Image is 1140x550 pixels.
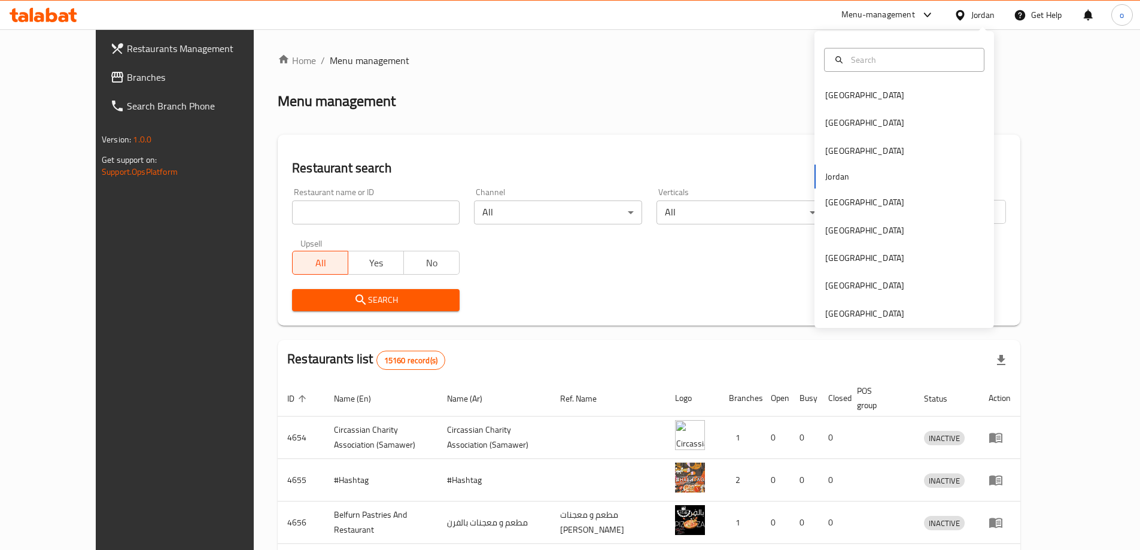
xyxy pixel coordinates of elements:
[447,391,498,406] span: Name (Ar)
[409,254,455,272] span: No
[292,289,460,311] button: Search
[1120,8,1124,22] span: o
[857,384,900,412] span: POS group
[825,307,904,320] div: [GEOGRAPHIC_DATA]
[127,99,276,113] span: Search Branch Phone
[675,463,705,493] img: #Hashtag
[292,200,460,224] input: Search for restaurant name or ID..
[719,459,761,502] td: 2
[825,224,904,237] div: [GEOGRAPHIC_DATA]
[989,430,1011,445] div: Menu
[825,116,904,129] div: [GEOGRAPHIC_DATA]
[790,502,819,544] td: 0
[841,8,915,22] div: Menu-management
[719,502,761,544] td: 1
[278,92,396,111] h2: Menu management
[825,144,904,157] div: [GEOGRAPHIC_DATA]
[924,474,965,488] span: INACTIVE
[819,459,847,502] td: 0
[989,515,1011,530] div: Menu
[551,502,665,544] td: مطعم و معجنات [PERSON_NAME]
[101,92,286,120] a: Search Branch Phone
[790,417,819,459] td: 0
[102,164,178,180] a: Support.OpsPlatform
[292,251,348,275] button: All
[719,417,761,459] td: 1
[348,251,404,275] button: Yes
[987,346,1016,375] div: Export file
[278,502,324,544] td: 4656
[825,279,904,292] div: [GEOGRAPHIC_DATA]
[102,152,157,168] span: Get support on:
[278,53,1020,68] nav: breadcrumb
[819,417,847,459] td: 0
[292,159,1006,177] h2: Restaurant search
[825,196,904,209] div: [GEOGRAPHIC_DATA]
[790,459,819,502] td: 0
[790,380,819,417] th: Busy
[278,459,324,502] td: 4655
[287,391,310,406] span: ID
[297,254,343,272] span: All
[675,420,705,450] img: ​Circassian ​Charity ​Association​ (Samawer)
[719,380,761,417] th: Branches
[825,251,904,265] div: [GEOGRAPHIC_DATA]
[324,459,437,502] td: #Hashtag
[560,391,612,406] span: Ref. Name
[133,132,151,147] span: 1.0.0
[761,380,790,417] th: Open
[819,502,847,544] td: 0
[437,459,551,502] td: #Hashtag
[376,351,445,370] div: Total records count
[377,355,445,366] span: 15160 record(s)
[127,41,276,56] span: Restaurants Management
[101,34,286,63] a: Restaurants Management
[846,53,977,66] input: Search
[825,89,904,102] div: [GEOGRAPHIC_DATA]
[300,239,323,247] label: Upsell
[334,391,387,406] span: Name (En)
[437,417,551,459] td: ​Circassian ​Charity ​Association​ (Samawer)
[971,8,995,22] div: Jordan
[353,254,399,272] span: Yes
[924,391,963,406] span: Status
[761,417,790,459] td: 0
[665,380,719,417] th: Logo
[321,53,325,68] li: /
[324,502,437,544] td: Belfurn Pastries And Restaurant
[102,132,131,147] span: Version:
[924,432,965,445] span: INACTIVE
[278,53,316,68] a: Home
[437,502,551,544] td: مطعم و معجنات بالفرن
[675,505,705,535] img: Belfurn Pastries And Restaurant
[278,417,324,459] td: 4654
[819,380,847,417] th: Closed
[656,200,824,224] div: All
[330,53,409,68] span: Menu management
[761,502,790,544] td: 0
[302,293,450,308] span: Search
[324,417,437,459] td: ​Circassian ​Charity ​Association​ (Samawer)
[403,251,460,275] button: No
[924,473,965,488] div: INACTIVE
[287,350,445,370] h2: Restaurants list
[979,380,1020,417] th: Action
[761,459,790,502] td: 0
[924,516,965,530] span: INACTIVE
[474,200,642,224] div: All
[101,63,286,92] a: Branches
[989,473,1011,487] div: Menu
[127,70,276,84] span: Branches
